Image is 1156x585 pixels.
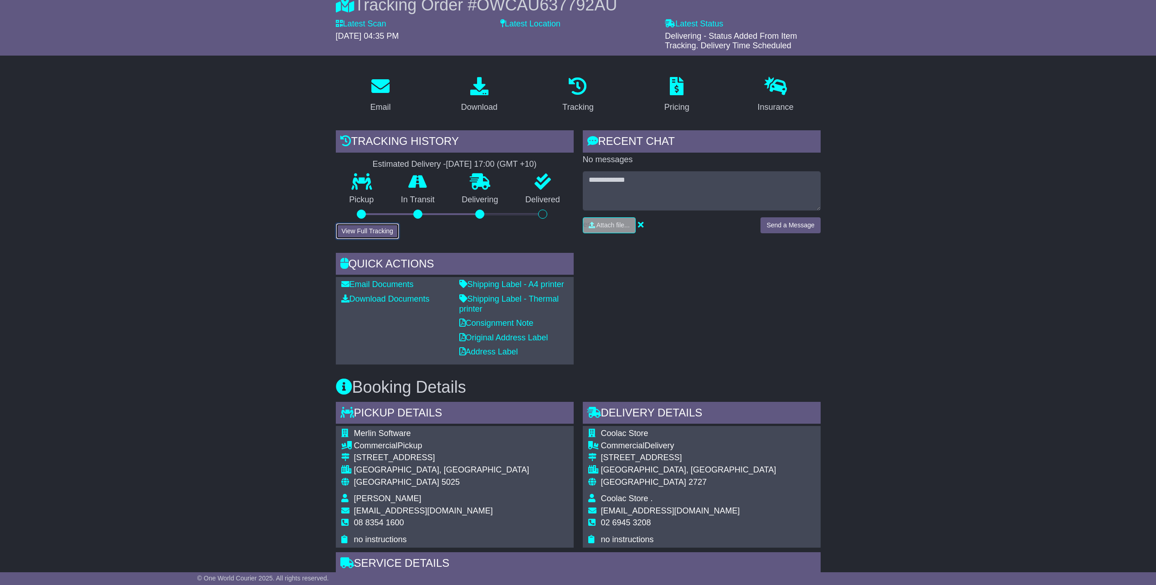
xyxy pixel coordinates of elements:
div: [STREET_ADDRESS] [601,453,776,463]
span: © One World Courier 2025. All rights reserved. [197,575,329,582]
label: Latest Scan [336,19,386,29]
a: Download Documents [341,294,430,303]
p: No messages [583,155,821,165]
div: Quick Actions [336,253,574,277]
a: Consignment Note [459,318,534,328]
a: Shipping Label - A4 printer [459,280,564,289]
div: [DATE] 17:00 (GMT +10) [446,159,537,169]
button: View Full Tracking [336,223,399,239]
div: Email [370,101,390,113]
a: Insurance [752,74,800,117]
div: RECENT CHAT [583,130,821,155]
span: [EMAIL_ADDRESS][DOMAIN_NAME] [601,506,740,515]
span: [PERSON_NAME] [354,494,421,503]
div: [STREET_ADDRESS] [354,453,529,463]
div: Download [461,101,498,113]
p: Pickup [336,195,388,205]
button: Send a Message [760,217,820,233]
div: Pickup Details [336,402,574,426]
span: [GEOGRAPHIC_DATA] [354,477,439,487]
a: Address Label [459,347,518,356]
p: In Transit [387,195,448,205]
div: Service Details [336,552,821,577]
div: [GEOGRAPHIC_DATA], [GEOGRAPHIC_DATA] [354,465,529,475]
div: Insurance [758,101,794,113]
h3: Booking Details [336,378,821,396]
div: Estimated Delivery - [336,159,574,169]
div: Delivery [601,441,776,451]
div: Pickup [354,441,529,451]
span: [DATE] 04:35 PM [336,31,399,41]
a: Shipping Label - Thermal printer [459,294,559,313]
span: no instructions [354,535,407,544]
span: 02 6945 3208 [601,518,651,527]
span: Delivering - Status Added From Item Tracking. Delivery Time Scheduled [665,31,797,51]
span: Commercial [601,441,645,450]
div: Delivery Details [583,402,821,426]
div: [GEOGRAPHIC_DATA], [GEOGRAPHIC_DATA] [601,465,776,475]
a: Email Documents [341,280,414,289]
span: 2727 [688,477,707,487]
div: Tracking history [336,130,574,155]
span: 08 8354 1600 [354,518,404,527]
div: Pricing [664,101,689,113]
span: Commercial [354,441,398,450]
span: 5025 [442,477,460,487]
span: Coolac Store . [601,494,653,503]
p: Delivering [448,195,512,205]
a: Download [455,74,504,117]
a: Tracking [556,74,599,117]
div: Tracking [562,101,593,113]
p: Delivered [512,195,574,205]
span: [EMAIL_ADDRESS][DOMAIN_NAME] [354,506,493,515]
span: Merlin Software [354,429,411,438]
a: Original Address Label [459,333,548,342]
span: no instructions [601,535,654,544]
span: [GEOGRAPHIC_DATA] [601,477,686,487]
label: Latest Location [500,19,560,29]
a: Email [364,74,396,117]
span: Coolac Store [601,429,648,438]
label: Latest Status [665,19,723,29]
a: Pricing [658,74,695,117]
